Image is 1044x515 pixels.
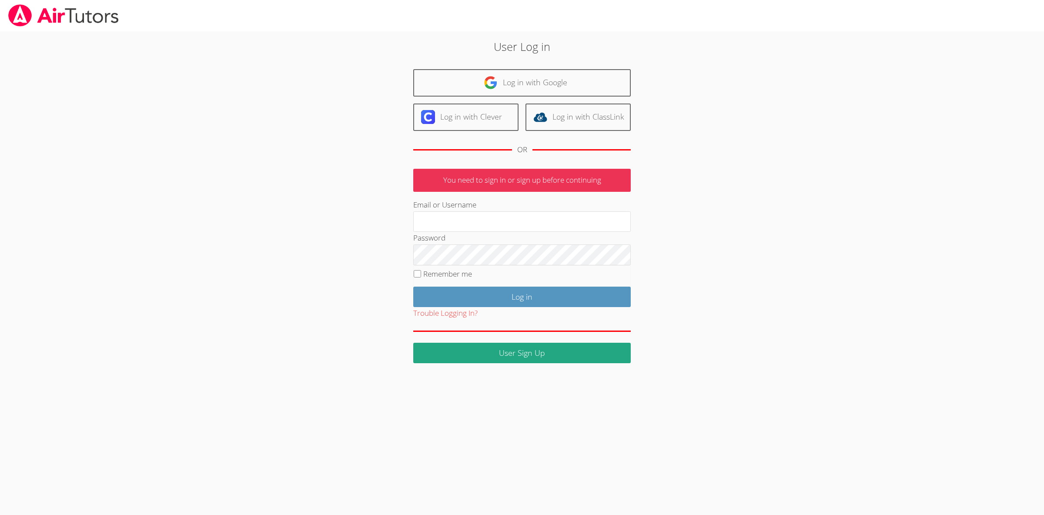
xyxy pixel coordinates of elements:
[421,110,435,124] img: clever-logo-6eab21bc6e7a338710f1a6ff85c0baf02591cd810cc4098c63d3a4b26e2feb20.svg
[413,233,445,243] label: Password
[413,200,476,210] label: Email or Username
[413,287,631,307] input: Log in
[533,110,547,124] img: classlink-logo-d6bb404cc1216ec64c9a2012d9dc4662098be43eaf13dc465df04b49fa7ab582.svg
[413,307,478,320] button: Trouble Logging In?
[423,269,472,279] label: Remember me
[7,4,120,27] img: airtutors_banner-c4298cdbf04f3fff15de1276eac7730deb9818008684d7c2e4769d2f7ddbe033.png
[413,104,519,131] a: Log in with Clever
[525,104,631,131] a: Log in with ClassLink
[484,76,498,90] img: google-logo-50288ca7cdecda66e5e0955fdab243c47b7ad437acaf1139b6f446037453330a.svg
[517,144,527,156] div: OR
[240,38,804,55] h2: User Log in
[413,69,631,97] a: Log in with Google
[413,169,631,192] p: You need to sign in or sign up before continuing
[413,343,631,363] a: User Sign Up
